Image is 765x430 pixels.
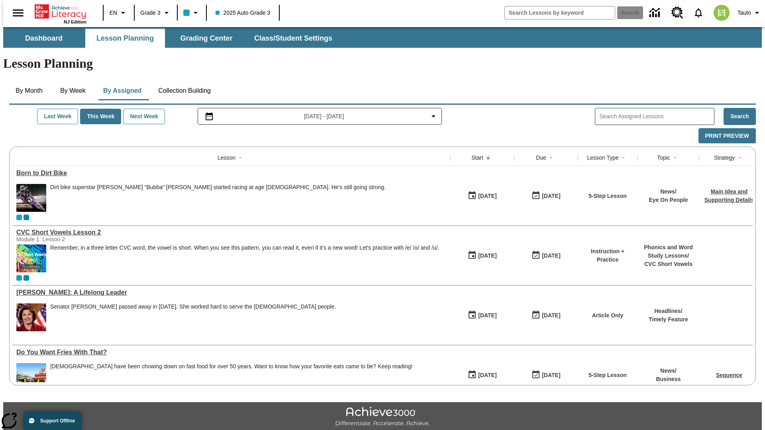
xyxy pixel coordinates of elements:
[50,244,439,251] p: Remember, in a three letter CVC word, the vowel is short. When you see this pattern, you can read...
[216,9,271,17] span: 2025 Auto Grade 3
[85,29,165,48] button: Lesson Planning
[588,371,627,379] p: 5-Step Lesson
[16,289,446,296] div: Dianne Feinstein: A Lifelong Leader
[716,372,742,378] a: Sequence
[9,81,49,100] button: By Month
[35,4,86,20] a: Home
[529,367,563,383] button: 09/16/25: Last day the lesson can be accessed
[698,128,756,144] button: Print Preview
[529,308,563,323] button: 09/16/25: Last day the lesson can be accessed
[724,108,756,125] button: Search
[24,412,81,430] button: Support Offline
[16,275,22,281] div: Current Class
[478,191,496,201] div: [DATE]
[16,236,136,242] div: Module 1: Lesson 2
[588,192,627,200] p: 5-Step Lesson
[529,248,563,263] button: 09/16/25: Last day the lesson can be accessed
[645,2,667,24] a: Data Center
[582,247,634,264] p: Instruction + Practice
[619,153,628,162] button: Sort
[546,153,556,162] button: Sort
[529,188,563,203] button: 09/16/25: Last day the lesson can be accessed
[3,27,762,48] div: SubNavbar
[542,370,560,380] div: [DATE]
[641,243,695,260] p: Phonics and Word Study Lessons /
[6,1,30,25] button: Open side menu
[50,184,386,191] div: Dirt bike superstar [PERSON_NAME] "Bubba" [PERSON_NAME] started racing at age [DEMOGRAPHIC_DATA]....
[50,363,412,391] div: Americans have been chowing down on fast food for over 50 years. Want to know how your favorite e...
[97,81,148,100] button: By Assigned
[16,349,446,356] div: Do You Want Fries With That?
[667,2,688,23] a: Resource Center, Will open in new tab
[16,349,446,356] a: Do You Want Fries With That?, Lessons
[688,2,709,23] a: Notifications
[734,6,765,20] button: Profile/Settings
[304,112,344,121] span: [DATE] - [DATE]
[64,20,86,24] span: NJ Edition
[50,363,412,370] div: [DEMOGRAPHIC_DATA] have been chowing down on fast food for over 50 years. Want to know how your f...
[152,81,217,100] button: Collection Building
[670,153,680,162] button: Sort
[40,418,75,424] span: Support Offline
[218,154,235,162] div: Lesson
[649,307,688,315] p: Headlines /
[35,3,86,24] div: Home
[542,311,560,321] div: [DATE]
[50,184,386,212] div: Dirt bike superstar James "Bubba" Stewart started racing at age 4. He's still going strong.
[735,153,744,162] button: Sort
[3,56,762,71] h1: Lesson Planning
[140,9,161,17] span: Grade 3
[465,367,499,383] button: 09/16/25: First time the lesson was available
[465,308,499,323] button: 09/16/25: First time the lesson was available
[50,303,336,310] div: Senator [PERSON_NAME] passed away in [DATE]. She worked hard to serve the [DEMOGRAPHIC_DATA] people.
[641,260,695,268] p: CVC Short Vowels
[709,2,734,23] button: Select a new avatar
[478,370,496,380] div: [DATE]
[536,154,546,162] div: Due
[16,229,446,236] div: CVC Short Vowels Lesson 2
[123,109,165,124] button: Next Week
[738,9,751,17] span: Tauto
[16,289,446,296] a: Dianne Feinstein: A Lifelong Leader, Lessons
[16,170,446,177] div: Born to Dirt Bike
[465,248,499,263] button: 09/16/25: First time the lesson was available
[180,6,204,20] button: Class color is light blue. Change class color
[16,229,446,236] a: CVC Short Vowels Lesson 2, Lessons
[649,196,688,204] p: Eye On People
[24,275,29,281] div: OL 2025 Auto Grade 4
[542,191,560,201] div: [DATE]
[106,6,131,20] button: Language: EN, Select a language
[3,29,339,48] div: SubNavbar
[483,153,493,162] button: Sort
[649,188,688,196] p: News /
[704,188,754,203] a: Main Idea and Supporting Details
[429,111,438,121] svg: Collapse Date Range Filter
[599,111,714,122] input: Search Assigned Lessons
[16,170,446,177] a: Born to Dirt Bike, Lessons
[201,111,439,121] button: Select the date range menu item
[16,215,22,220] div: Current Class
[649,315,688,324] p: Timely Feature
[248,29,339,48] button: Class/Student Settings
[167,29,246,48] button: Grading Center
[16,363,46,391] img: One of the first McDonald's stores, with the iconic red sign and golden arches.
[50,303,336,331] div: Senator Dianne Feinstein passed away in September 2023. She worked hard to serve the American peo...
[505,6,615,19] input: search field
[16,303,46,331] img: Senator Dianne Feinstein of California smiles with the U.S. flag behind her.
[478,311,496,321] div: [DATE]
[37,109,78,124] button: Last Week
[53,81,93,100] button: By Week
[542,251,560,261] div: [DATE]
[50,244,439,272] div: Remember, in a three letter CVC word, the vowel is short. When you see this pattern, you can read...
[592,311,624,320] p: Article Only
[714,154,735,162] div: Strategy
[24,215,29,220] div: OL 2025 Auto Grade 4
[478,251,496,261] div: [DATE]
[110,9,117,17] span: EN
